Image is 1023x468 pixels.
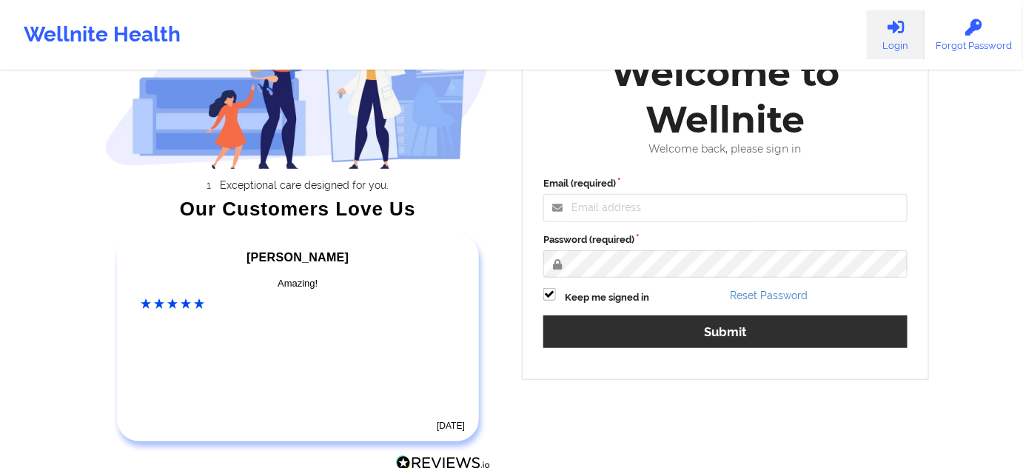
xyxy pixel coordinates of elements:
li: Exceptional care designed for you. [118,179,491,191]
div: Our Customers Love Us [105,201,492,216]
time: [DATE] [437,421,465,431]
label: Email (required) [543,176,908,191]
a: Forgot Password [925,10,1023,59]
a: Reset Password [731,290,808,301]
input: Email address [543,194,908,222]
button: Submit [543,315,908,347]
div: Amazing! [141,276,455,291]
label: Password (required) [543,233,908,247]
label: Keep me signed in [565,290,649,305]
div: Welcome back, please sign in [533,143,918,156]
div: Welcome to Wellnite [533,50,918,143]
a: Login [867,10,925,59]
span: [PERSON_NAME] [246,251,349,264]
